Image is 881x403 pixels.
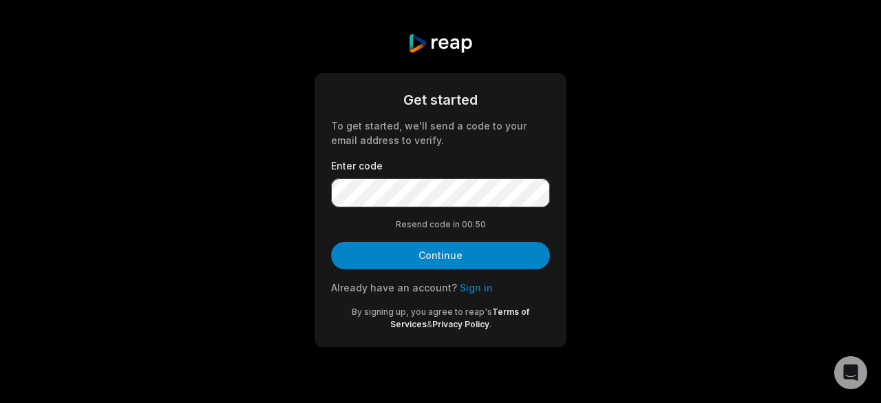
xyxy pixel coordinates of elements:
a: Terms of Services [390,307,530,329]
a: Privacy Policy [432,319,489,329]
span: Already have an account? [331,282,457,293]
div: Open Intercom Messenger [834,356,867,389]
div: Resend code in 00: [331,218,550,231]
span: By signing up, you agree to reap's [352,307,492,317]
span: & [427,319,432,329]
img: reap [407,33,473,54]
a: Sign in [460,282,493,293]
div: To get started, we'll send a code to your email address to verify. [331,118,550,147]
label: Enter code [331,158,550,173]
span: . [489,319,491,329]
span: 50 [475,218,486,231]
div: Get started [331,90,550,110]
button: Continue [331,242,550,269]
